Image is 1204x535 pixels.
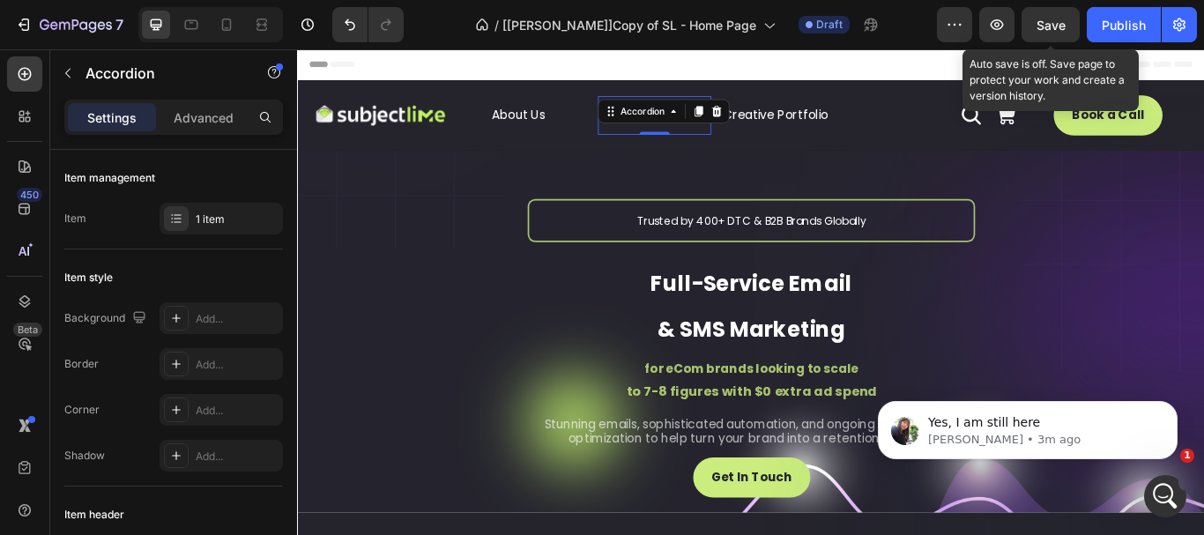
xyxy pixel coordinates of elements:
span: to 7-8 figures with $0 extra ad spend [383,388,675,409]
button: 7 [7,7,131,42]
span: / [494,16,499,34]
div: Item style [64,270,113,286]
p: Accordion [85,63,235,84]
div: Publish [1102,16,1146,34]
span: Stunning emails, sophisticated automation, and ongoing performance optimization to help turn your... [287,427,770,464]
button: Publish [1087,7,1161,42]
div: Corner [64,402,100,418]
a: Creative Portfolio [496,64,619,90]
iframe: Intercom notifications message [851,364,1204,487]
div: Beta [13,323,42,337]
span: Save [1037,18,1066,33]
div: Item [64,211,86,227]
button: <p>Get In Touch</p> [461,476,598,523]
a: Book a Call [881,54,1008,100]
div: Add... [196,403,279,419]
div: Item header [64,507,124,523]
p: 7 [115,14,123,35]
span: Draft [816,17,843,33]
span: for eCom brands looking to scale [405,362,654,383]
iframe: Intercom live chat [1144,475,1186,517]
div: Item management [64,170,155,186]
div: Add... [196,449,279,464]
div: 1 item [196,212,279,227]
strong: Full-Service Email [412,256,646,290]
span: & SMS Marketing [420,309,638,344]
span: Trusted by 400+ DTC & B2B Brands Globally [396,191,663,209]
p: Settings [87,108,137,127]
div: Shadow [64,448,105,464]
div: Accordion [372,64,431,80]
button: Save [1022,7,1080,42]
p: Book a Call [903,64,987,90]
div: Background [64,307,150,331]
span: 1 [1180,449,1194,463]
p: Advanced [174,108,234,127]
span: [[PERSON_NAME]]Copy of SL - Home Page [502,16,756,34]
div: Add... [196,311,279,327]
div: 450 [17,188,42,202]
iframe: To enrich screen reader interactions, please activate Accessibility in Grammarly extension settings [297,49,1204,535]
div: Border [64,356,99,372]
div: Undo/Redo [332,7,404,42]
p: Get In Touch [482,487,576,512]
div: Add... [196,357,279,373]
